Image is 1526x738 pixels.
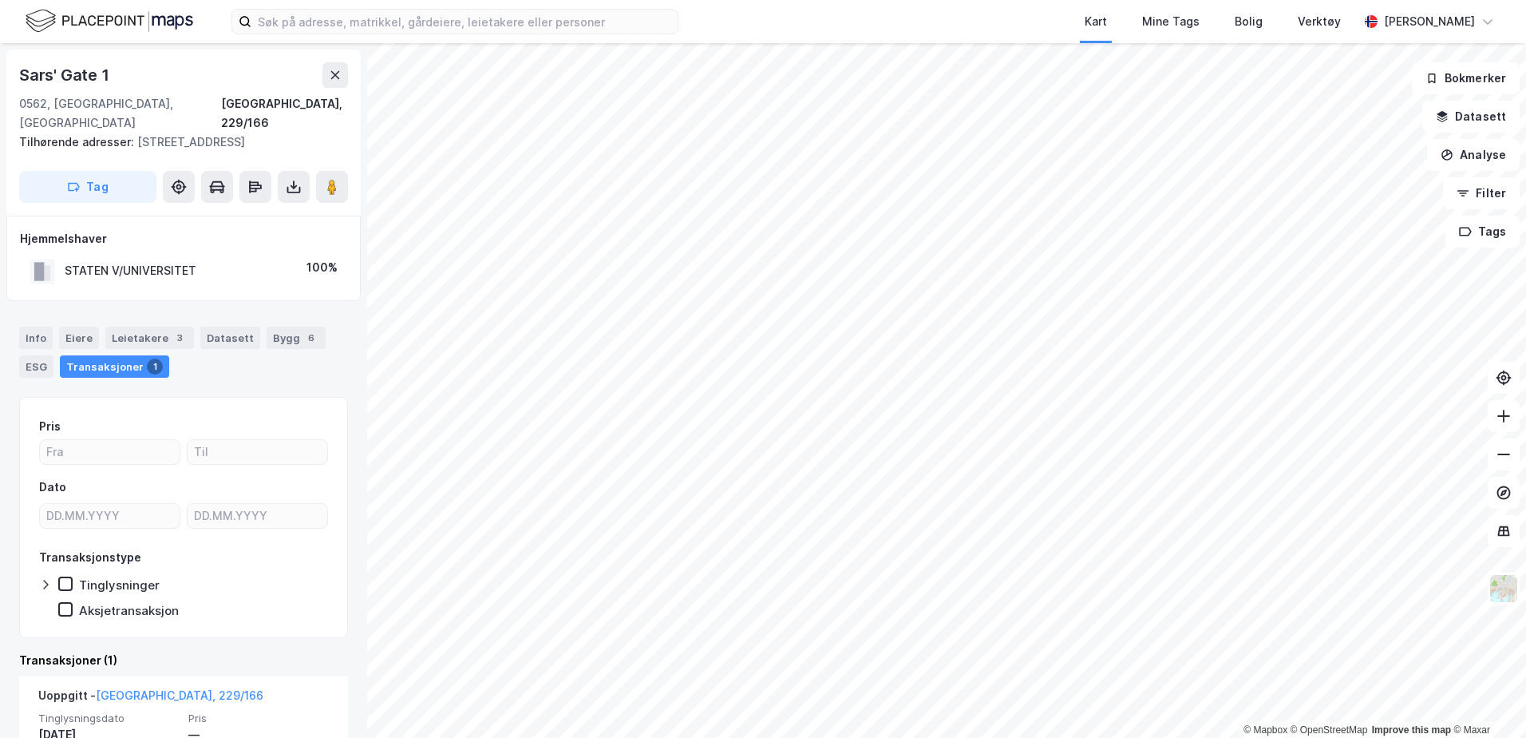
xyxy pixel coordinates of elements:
[96,688,263,702] a: [GEOGRAPHIC_DATA], 229/166
[79,577,160,593] div: Tinglysninger
[1235,12,1263,31] div: Bolig
[1443,177,1520,209] button: Filter
[39,548,141,567] div: Transaksjonstype
[188,440,327,464] input: Til
[251,10,678,34] input: Søk på adresse, matrikkel, gårdeiere, leietakere eller personer
[39,417,61,436] div: Pris
[26,7,193,35] img: logo.f888ab2527a4732fd821a326f86c7f29.svg
[1085,12,1107,31] div: Kart
[19,171,156,203] button: Tag
[19,135,137,149] span: Tilhørende adresser:
[1372,724,1451,736] a: Improve this map
[19,355,53,378] div: ESG
[1298,12,1341,31] div: Verktøy
[19,94,221,133] div: 0562, [GEOGRAPHIC_DATA], [GEOGRAPHIC_DATA]
[20,229,347,248] div: Hjemmelshaver
[59,327,99,349] div: Eiere
[1243,724,1287,736] a: Mapbox
[1412,62,1520,94] button: Bokmerker
[19,327,53,349] div: Info
[1445,216,1520,248] button: Tags
[267,327,326,349] div: Bygg
[1422,101,1520,133] button: Datasett
[19,62,113,88] div: Sars' Gate 1
[188,712,329,725] span: Pris
[188,504,327,528] input: DD.MM.YYYY
[1291,724,1368,736] a: OpenStreetMap
[105,327,194,349] div: Leietakere
[39,478,66,497] div: Dato
[1446,661,1526,738] div: Kontrollprogram for chat
[65,261,196,280] div: STATEN V/UNIVERSITET
[38,686,263,712] div: Uoppgitt -
[1446,661,1526,738] iframe: Chat Widget
[303,330,319,346] div: 6
[1488,573,1519,604] img: Z
[40,504,180,528] input: DD.MM.YYYY
[147,359,163,375] div: 1
[60,355,169,378] div: Transaksjoner
[172,330,188,346] div: 3
[40,440,180,464] input: Fra
[19,651,348,670] div: Transaksjoner (1)
[79,603,179,618] div: Aksjetransaksjon
[1384,12,1475,31] div: [PERSON_NAME]
[1142,12,1200,31] div: Mine Tags
[38,712,179,725] span: Tinglysningsdato
[19,133,335,152] div: [STREET_ADDRESS]
[306,258,338,277] div: 100%
[200,327,260,349] div: Datasett
[221,94,348,133] div: [GEOGRAPHIC_DATA], 229/166
[1427,139,1520,171] button: Analyse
